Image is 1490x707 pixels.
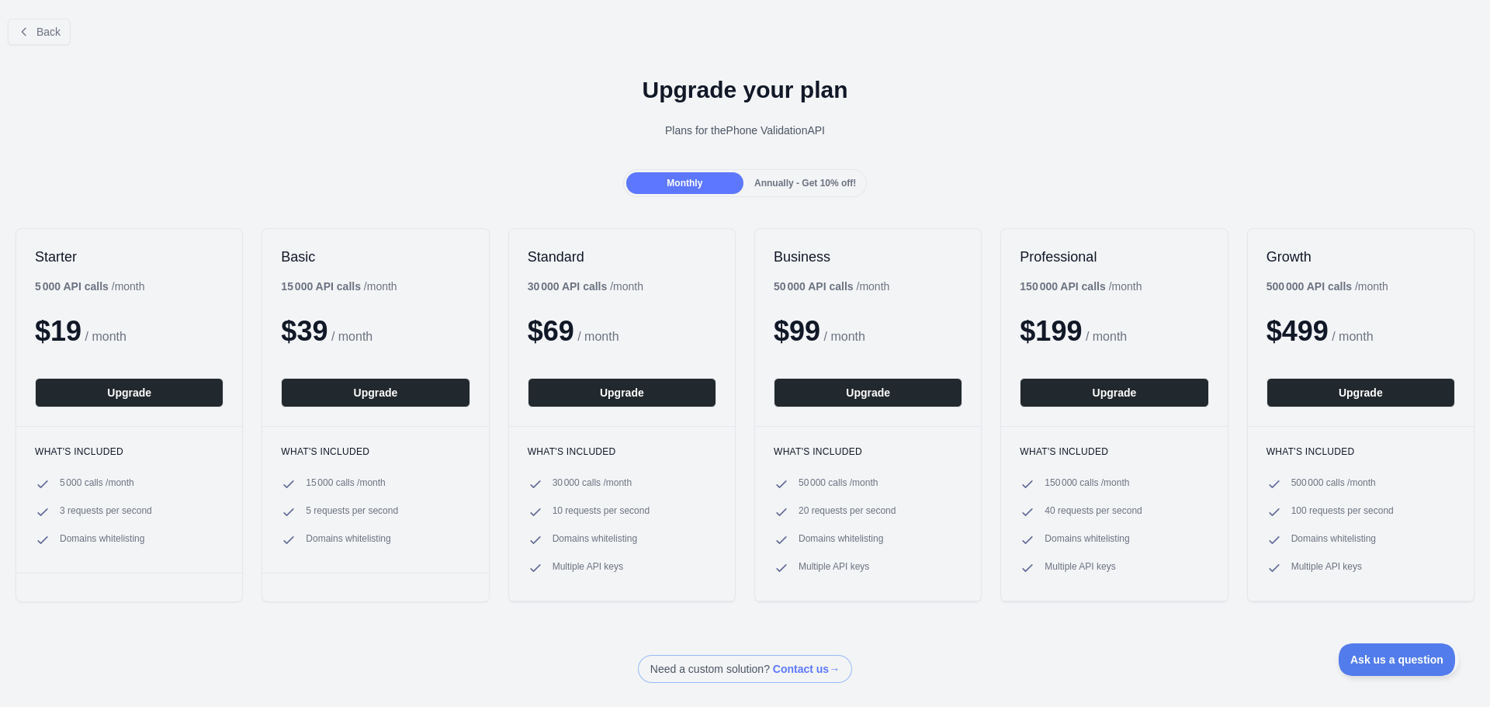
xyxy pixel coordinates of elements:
b: 150 000 API calls [1020,280,1105,293]
span: $ 199 [1020,315,1082,347]
b: 50 000 API calls [774,280,854,293]
b: 30 000 API calls [528,280,608,293]
div: / month [774,279,889,294]
div: / month [1020,279,1142,294]
h2: Standard [528,248,716,266]
h2: Business [774,248,962,266]
div: / month [528,279,643,294]
h2: Professional [1020,248,1208,266]
span: $ 99 [774,315,820,347]
iframe: Toggle Customer Support [1339,643,1459,676]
